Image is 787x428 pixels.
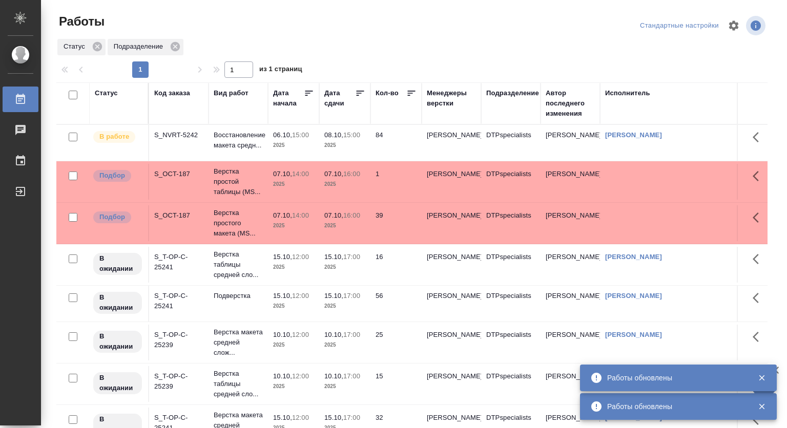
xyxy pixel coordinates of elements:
p: 15:00 [343,131,360,139]
div: Исполнитель назначен, приступать к работе пока рано [92,330,143,354]
p: 2025 [273,179,314,189]
p: 15.10, [273,253,292,261]
a: [PERSON_NAME] [605,131,662,139]
p: 10.10, [324,331,343,338]
td: 16 [370,247,422,283]
button: Здесь прячутся важные кнопки [747,125,771,149]
p: 16:00 [343,170,360,178]
div: Исполнитель [605,88,650,98]
p: В работе [99,132,129,142]
td: 39 [370,205,422,241]
td: DTPspecialists [481,247,541,283]
button: Здесь прячутся важные кнопки [747,325,771,349]
p: [PERSON_NAME] [427,371,476,381]
button: Здесь прячутся важные кнопки [747,205,771,230]
div: S_OCT-187 [154,169,203,179]
div: Можно подбирать исполнителей [92,210,143,224]
div: Исполнитель назначен, приступать к работе пока рано [92,252,143,276]
p: [PERSON_NAME] [427,210,476,221]
td: DTPspecialists [481,205,541,241]
p: 07.10, [324,170,343,178]
div: Дата сдачи [324,88,355,109]
p: 07.10, [273,170,292,178]
p: 2025 [273,140,314,151]
p: 15.10, [324,253,343,261]
td: [PERSON_NAME] [541,325,600,360]
div: split button [637,18,721,34]
div: S_T-OP-C-25241 [154,252,203,272]
p: 17:00 [343,372,360,380]
div: S_NVRT-5242 [154,130,203,140]
p: Подбор [99,212,125,222]
div: Исполнитель назначен, приступать к работе пока рано [92,371,143,395]
p: 2025 [324,140,365,151]
td: DTPspecialists [481,125,541,161]
td: [PERSON_NAME] [541,247,600,283]
p: [PERSON_NAME] [427,252,476,262]
p: 10.10, [273,331,292,338]
span: Посмотреть информацию [746,16,768,35]
div: S_OCT-187 [154,210,203,221]
p: Подверстка [214,291,263,301]
div: Исполнитель назначен, приступать к работе пока рано [92,291,143,315]
p: 2025 [324,221,365,231]
p: 2025 [273,301,314,311]
span: из 1 страниц [259,63,302,78]
td: 25 [370,325,422,360]
td: 15 [370,366,422,402]
p: 06.10, [273,131,292,139]
p: [PERSON_NAME] [427,413,476,423]
div: Статус [95,88,118,98]
p: 12:00 [292,414,309,421]
p: 15.10, [324,292,343,299]
p: 07.10, [273,211,292,219]
td: [PERSON_NAME] [541,164,600,200]
p: 2025 [273,221,314,231]
p: 2025 [273,340,314,350]
td: 84 [370,125,422,161]
p: 15.10, [324,414,343,421]
p: 10.10, [273,372,292,380]
a: [PERSON_NAME] [605,292,662,299]
span: Работы [56,13,105,30]
td: DTPspecialists [481,366,541,402]
p: 15.10, [273,292,292,299]
p: 2025 [324,262,365,272]
p: 2025 [324,301,365,311]
td: DTPspecialists [481,325,541,360]
p: [PERSON_NAME] [427,130,476,140]
p: 2025 [273,381,314,392]
td: 56 [370,286,422,322]
td: DTPspecialists [481,286,541,322]
p: В ожидании [99,373,136,393]
div: Можно подбирать исполнителей [92,169,143,183]
p: 12:00 [292,372,309,380]
div: Менеджеры верстки [427,88,476,109]
td: [PERSON_NAME] [541,286,600,322]
div: Дата начала [273,88,304,109]
p: В ожидании [99,253,136,274]
p: [PERSON_NAME] [427,291,476,301]
div: Работы обновлены [607,373,742,383]
button: Здесь прячутся важные кнопки [747,247,771,271]
a: [PERSON_NAME] [605,253,662,261]
div: Код заказа [154,88,190,98]
div: Вид работ [214,88,248,98]
button: Закрыть [751,402,772,411]
p: 17:00 [343,414,360,421]
span: Настроить таблицу [721,13,746,38]
div: S_T-OP-C-25241 [154,291,203,311]
td: [PERSON_NAME] [541,125,600,161]
a: [PERSON_NAME] [605,331,662,338]
p: Подбор [99,170,125,181]
p: 12:00 [292,292,309,299]
p: 17:00 [343,292,360,299]
p: Подразделение [114,41,167,52]
p: 2025 [273,262,314,272]
td: 1 [370,164,422,200]
p: 15.10, [273,414,292,421]
p: [PERSON_NAME] [427,330,476,340]
p: Восстановление макета средн... [214,130,263,151]
p: В ожидании [99,292,136,313]
p: 17:00 [343,331,360,338]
